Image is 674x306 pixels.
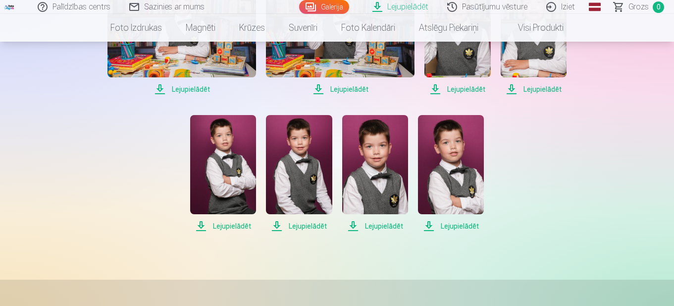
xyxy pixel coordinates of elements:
[277,14,329,42] a: Suvenīri
[174,14,227,42] a: Magnēti
[628,1,649,13] span: Grozs
[107,83,256,95] span: Lejupielādēt
[227,14,277,42] a: Krūzes
[501,83,567,95] span: Lejupielādēt
[99,14,174,42] a: Foto izdrukas
[653,1,664,13] span: 0
[266,220,332,232] span: Lejupielādēt
[342,220,408,232] span: Lejupielādēt
[407,14,490,42] a: Atslēgu piekariņi
[190,220,256,232] span: Lejupielādēt
[329,14,407,42] a: Foto kalendāri
[418,220,484,232] span: Lejupielādēt
[190,115,256,232] a: Lejupielādēt
[266,115,332,232] a: Lejupielādēt
[418,115,484,232] a: Lejupielādēt
[266,83,415,95] span: Lejupielādēt
[490,14,575,42] a: Visi produkti
[424,83,490,95] span: Lejupielādēt
[4,4,15,10] img: /fa1
[342,115,408,232] a: Lejupielādēt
